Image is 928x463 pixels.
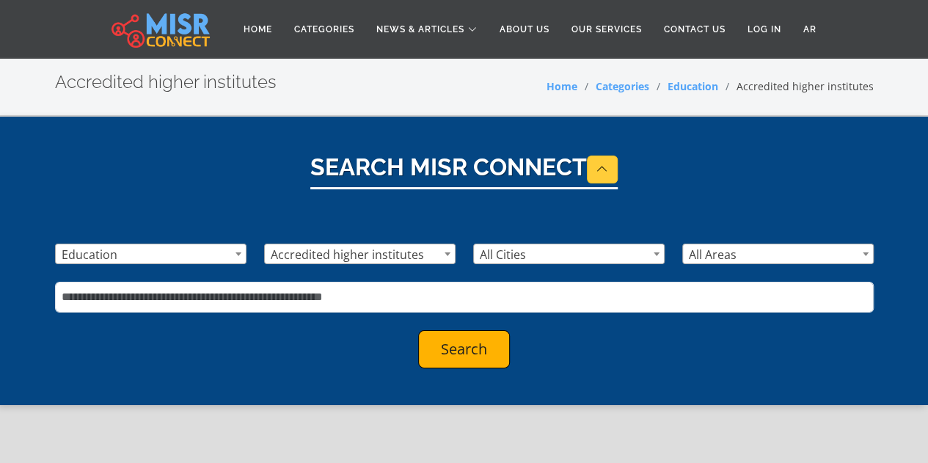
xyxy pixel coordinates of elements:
[737,15,792,43] a: Log in
[682,244,874,264] span: All Areas
[418,330,510,368] button: Search
[473,244,665,264] span: All Cities
[683,244,873,265] span: All Areas
[668,79,718,93] a: Education
[474,244,664,265] span: All Cities
[310,153,618,189] h1: Search Misr Connect
[233,15,283,43] a: Home
[792,15,827,43] a: AR
[547,79,577,93] a: Home
[265,244,455,265] span: Accredited higher institutes
[283,15,365,43] a: Categories
[560,15,653,43] a: Our Services
[56,244,246,265] span: Education
[718,79,874,94] li: Accredited higher institutes
[55,244,246,264] span: Education
[112,11,210,48] img: main.misr_connect
[55,72,277,93] h2: Accredited higher institutes
[365,15,489,43] a: News & Articles
[376,23,464,36] span: News & Articles
[489,15,560,43] a: About Us
[264,244,456,264] span: Accredited higher institutes
[653,15,737,43] a: Contact Us
[596,79,649,93] a: Categories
